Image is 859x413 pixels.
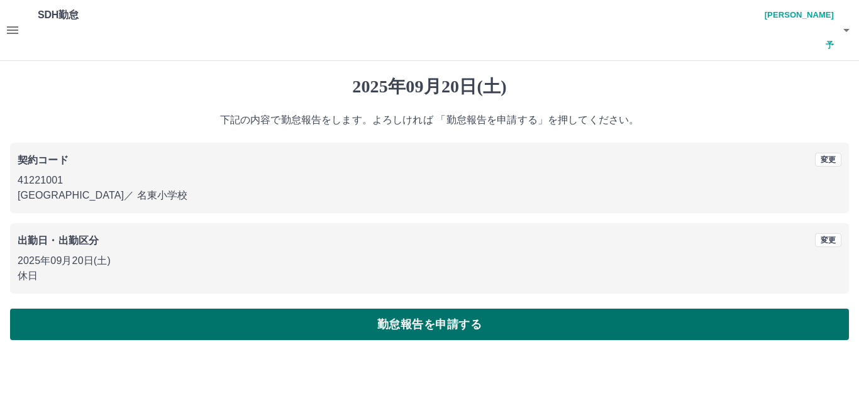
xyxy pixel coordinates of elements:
p: 休日 [18,268,841,284]
p: 2025年09月20日(土) [18,253,841,268]
button: 勤怠報告を申請する [10,309,849,340]
b: 出勤日・出勤区分 [18,235,99,246]
button: 変更 [815,153,841,167]
b: 契約コード [18,155,69,165]
p: 下記の内容で勤怠報告をします。よろしければ 「勤怠報告を申請する」を押してください。 [10,113,849,128]
button: 変更 [815,233,841,247]
p: 41221001 [18,173,841,188]
h1: 2025年09月20日(土) [10,76,849,97]
p: [GEOGRAPHIC_DATA] ／ 名東小学校 [18,188,841,203]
